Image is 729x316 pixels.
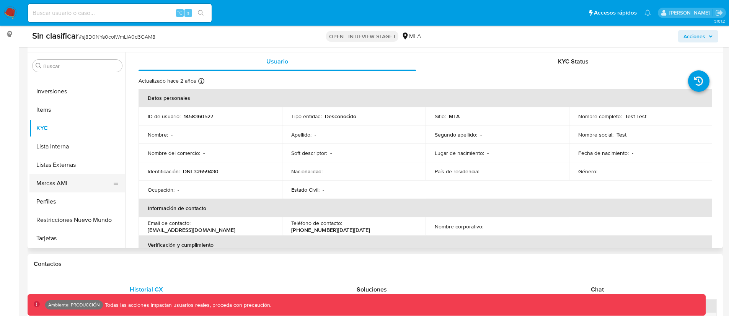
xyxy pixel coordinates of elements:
[486,223,488,230] p: -
[683,30,705,42] span: Acciones
[32,29,79,42] b: Sin clasificar
[184,113,213,120] p: 1458360527
[148,131,168,138] p: Nombre :
[714,18,725,24] span: 3.161.2
[487,150,489,156] p: -
[291,113,322,120] p: Tipo entidad :
[79,33,155,41] span: # sj8D0NYa0coIWmLIA0d3GAM8
[291,226,370,233] p: [PHONE_NUMBER][DATE][DATE]
[177,9,183,16] span: ⌥
[325,113,356,120] p: Desconocido
[139,77,196,85] p: Actualizado hace 2 años
[148,186,175,193] p: Ocupación :
[435,113,446,120] p: Sitio :
[435,131,477,138] p: Segundo apellido :
[139,89,712,107] th: Datos personales
[315,131,316,138] p: -
[171,131,173,138] p: -
[435,223,483,230] p: Nombre corporativo :
[148,113,181,120] p: ID de usuario :
[578,131,613,138] p: Nombre social :
[139,199,712,217] th: Información de contacto
[34,260,717,268] h1: Contactos
[591,285,604,294] span: Chat
[130,285,163,294] span: Historial CX
[29,137,125,156] button: Lista Interna
[291,220,342,226] p: Teléfono de contacto :
[183,168,219,175] p: DNI 32659430
[291,131,311,138] p: Apellido :
[291,150,327,156] p: Soft descriptor :
[578,168,597,175] p: Género :
[187,9,189,16] span: s
[29,156,125,174] button: Listas Externas
[266,57,288,66] span: Usuario
[193,8,209,18] button: search-icon
[326,31,398,42] p: OPEN - IN REVIEW STAGE I
[323,186,324,193] p: -
[148,150,200,156] p: Nombre del comercio :
[578,150,629,156] p: Fecha de nacimiento :
[139,236,712,254] th: Verificación y cumplimiento
[715,9,723,17] a: Salir
[600,168,602,175] p: -
[29,119,125,137] button: KYC
[678,30,718,42] button: Acciones
[178,186,179,193] p: -
[148,226,235,233] p: [EMAIL_ADDRESS][DOMAIN_NAME]
[29,229,125,248] button: Tarjetas
[291,168,323,175] p: Nacionalidad :
[43,63,119,70] input: Buscar
[28,8,212,18] input: Buscar usuario o caso...
[291,186,320,193] p: Estado Civil :
[29,82,125,101] button: Inversiones
[29,211,125,229] button: Restricciones Nuevo Mundo
[480,131,482,138] p: -
[103,301,271,309] p: Todas las acciones impactan usuarios reales, proceda con precaución.
[401,32,421,41] div: MLA
[644,10,651,16] a: Notificaciones
[435,150,484,156] p: Lugar de nacimiento :
[449,113,460,120] p: MLA
[29,192,125,211] button: Perfiles
[29,174,119,192] button: Marcas AML
[435,168,479,175] p: País de residencia :
[357,285,387,294] span: Soluciones
[482,168,484,175] p: -
[148,220,191,226] p: Email de contacto :
[48,303,100,306] p: Ambiente: PRODUCCIÓN
[148,168,180,175] p: Identificación :
[616,131,626,138] p: Test
[669,9,713,16] p: victor.david@mercadolibre.com.co
[36,63,42,69] button: Buscar
[578,113,622,120] p: Nombre completo :
[625,113,646,120] p: Test Test
[29,101,125,119] button: Items
[594,9,637,17] span: Accesos rápidos
[558,57,589,66] span: KYC Status
[203,150,205,156] p: -
[330,150,332,156] p: -
[632,150,633,156] p: -
[326,168,327,175] p: -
